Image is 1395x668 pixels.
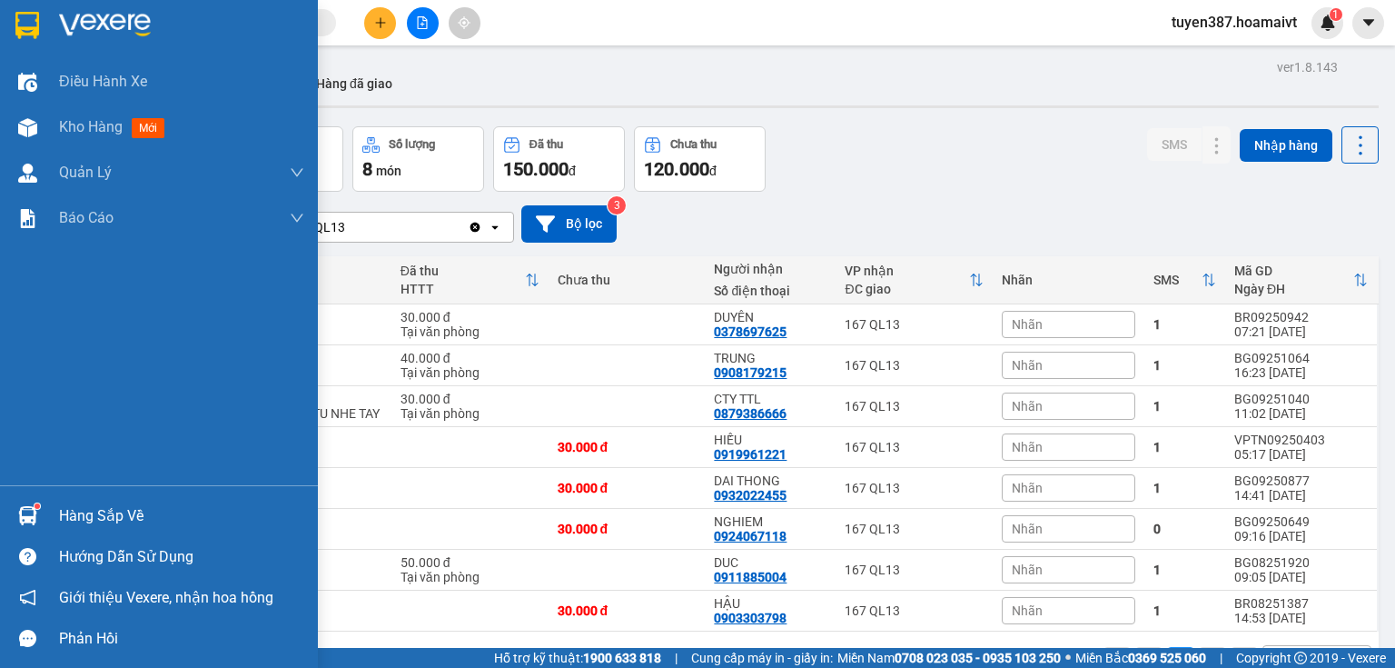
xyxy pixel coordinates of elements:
[1012,563,1043,577] span: Nhãn
[714,324,787,339] div: 0378697625
[1330,8,1342,21] sup: 1
[675,648,678,668] span: |
[1147,128,1202,161] button: SMS
[494,648,661,668] span: Hỗ trợ kỹ thuật:
[1234,365,1368,380] div: 16:23 [DATE]
[837,648,1061,668] span: Miền Nam
[468,220,482,234] svg: Clear value
[714,570,787,584] div: 0911885004
[714,514,826,529] div: NGHIEM
[1153,358,1216,373] div: 1
[895,651,1061,665] strong: 0708 023 035 - 0935 103 250
[714,262,826,276] div: Người nhận
[1002,273,1135,287] div: Nhãn
[714,447,787,462] div: 0919961221
[845,522,984,536] div: 167 QL13
[391,256,549,304] th: Toggle SortBy
[503,158,569,180] span: 150.000
[1294,652,1307,664] span: copyright
[290,165,304,180] span: down
[1234,514,1368,529] div: BG09250649
[558,481,697,495] div: 30.000 đ
[714,365,787,380] div: 0908179215
[1153,399,1216,414] div: 1
[376,164,401,178] span: món
[1234,570,1368,584] div: 09:05 [DATE]
[362,158,372,180] span: 8
[845,399,984,414] div: 167 QL13
[845,563,984,577] div: 167 QL13
[1234,474,1368,488] div: BG09250877
[1320,15,1336,31] img: icon-new-feature
[558,273,697,287] div: Chưa thu
[18,164,37,183] img: warehouse-icon
[389,138,435,151] div: Số lượng
[416,16,429,29] span: file-add
[714,555,826,570] div: DUC
[401,282,525,296] div: HTTT
[845,282,969,296] div: ĐC giao
[458,16,470,29] span: aim
[1012,317,1043,332] span: Nhãn
[401,555,539,570] div: 50.000 đ
[709,164,717,178] span: đ
[19,630,36,647] span: message
[714,488,787,503] div: 0932022455
[1220,648,1222,668] span: |
[59,206,114,229] span: Báo cáo
[401,351,539,365] div: 40.000 đ
[558,603,697,618] div: 30.000 đ
[845,481,984,495] div: 167 QL13
[1225,256,1377,304] th: Toggle SortBy
[1240,129,1332,162] button: Nhập hàng
[1234,433,1368,447] div: VPTN09250403
[608,196,626,214] sup: 3
[401,365,539,380] div: Tại văn phòng
[1153,603,1216,618] div: 1
[714,596,826,611] div: HẬU
[558,440,697,454] div: 30.000 đ
[1234,488,1368,503] div: 14:41 [DATE]
[59,625,304,653] div: Phản hồi
[59,543,304,571] div: Hướng dẫn sử dụng
[1234,264,1353,278] div: Mã GD
[1234,596,1368,611] div: BR08251387
[529,138,563,151] div: Đã thu
[1012,399,1043,414] span: Nhãn
[302,62,407,105] button: Hàng đã giao
[644,158,709,180] span: 120.000
[714,351,826,365] div: TRUNG
[670,138,717,151] div: Chưa thu
[1075,648,1206,668] span: Miền Bắc
[1153,440,1216,454] div: 1
[59,503,304,530] div: Hàng sắp về
[290,211,304,225] span: down
[18,506,37,525] img: warehouse-icon
[1352,7,1384,39] button: caret-down
[1234,447,1368,462] div: 05:17 [DATE]
[558,522,697,536] div: 30.000 đ
[352,126,484,192] button: Số lượng8món
[19,548,36,565] span: question-circle
[714,433,826,447] div: HIẾU
[493,126,625,192] button: Đã thu150.000đ
[1153,317,1216,332] div: 1
[1153,273,1202,287] div: SMS
[836,256,993,304] th: Toggle SortBy
[1144,256,1225,304] th: Toggle SortBy
[407,7,439,39] button: file-add
[59,161,112,184] span: Quản Lý
[845,317,984,332] div: 167 QL13
[569,164,576,178] span: đ
[35,503,40,509] sup: 1
[1234,282,1353,296] div: Ngày ĐH
[714,392,826,406] div: CTY TTL
[401,570,539,584] div: Tại văn phòng
[18,209,37,228] img: solution-icon
[845,264,969,278] div: VP nhận
[1065,654,1071,662] span: ⚪️
[845,440,984,454] div: 167 QL13
[1153,563,1216,577] div: 1
[1234,406,1368,421] div: 11:02 [DATE]
[374,16,387,29] span: plus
